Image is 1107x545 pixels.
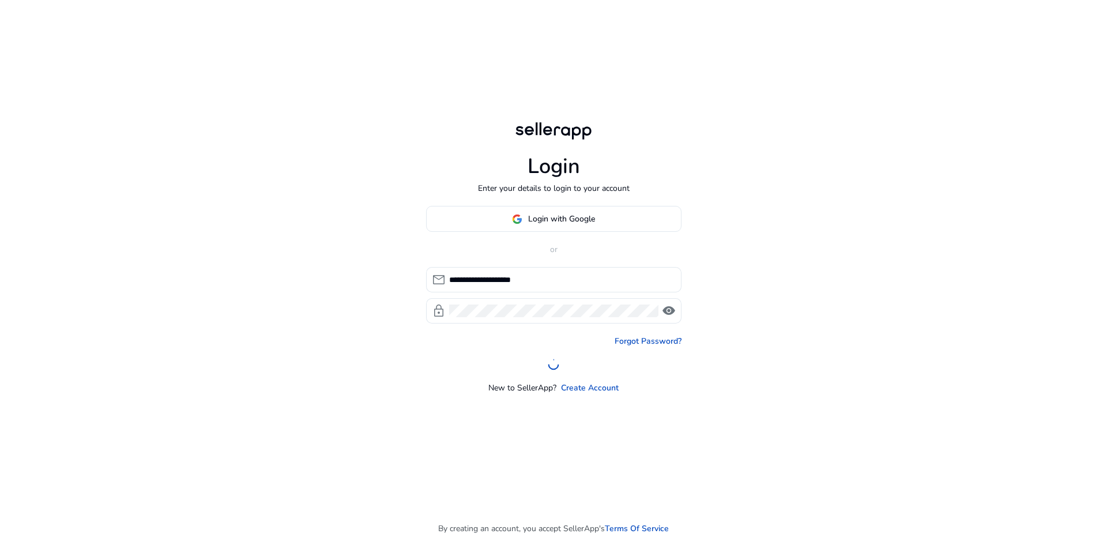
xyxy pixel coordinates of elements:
span: lock [432,304,446,318]
a: Forgot Password? [615,335,681,347]
span: mail [432,273,446,287]
a: Terms Of Service [605,523,669,535]
p: or [426,243,681,255]
button: Login with Google [426,206,681,232]
p: New to SellerApp? [488,382,556,394]
span: visibility [662,304,676,318]
span: Login with Google [528,213,595,225]
a: Create Account [561,382,619,394]
img: google-logo.svg [512,214,522,224]
p: Enter your details to login to your account [478,182,630,194]
h1: Login [528,154,580,179]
